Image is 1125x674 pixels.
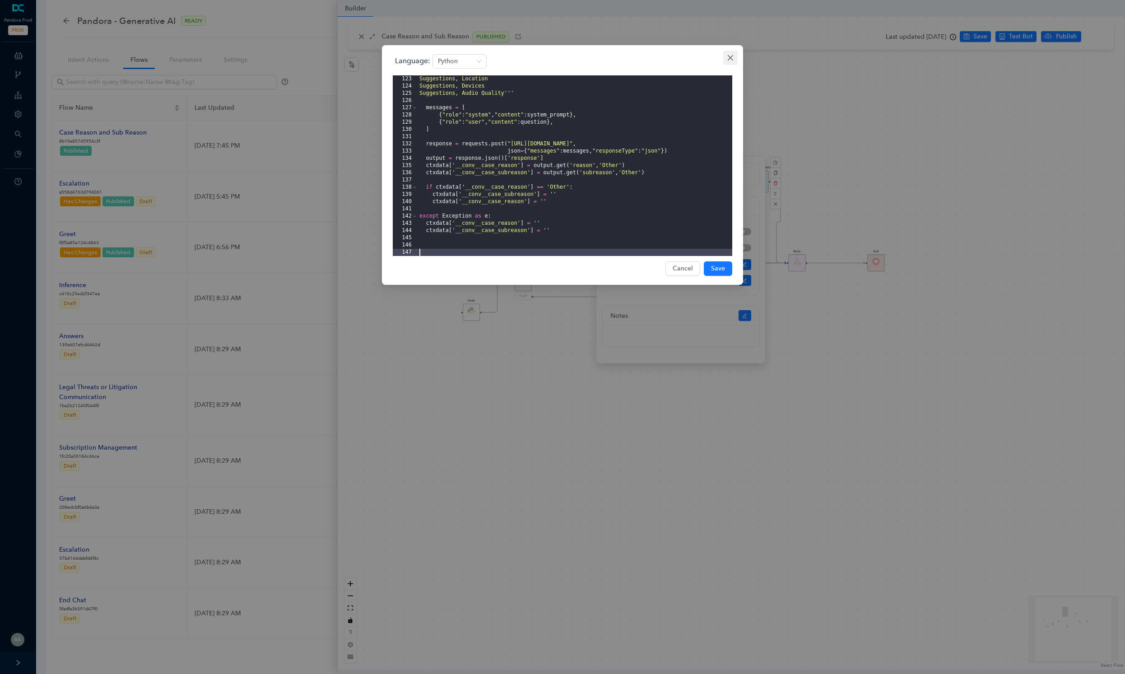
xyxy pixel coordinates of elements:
[704,261,732,276] button: Save
[393,249,418,256] div: 147
[393,227,418,234] div: 144
[393,126,418,133] div: 130
[393,75,418,83] div: 123
[393,234,418,242] div: 145
[393,169,418,177] div: 136
[393,198,418,205] div: 140
[393,90,418,97] div: 125
[393,213,418,220] div: 142
[393,191,418,198] div: 139
[723,51,738,65] button: Close
[393,140,418,148] div: 132
[673,264,693,274] span: Cancel
[727,54,734,61] span: close
[665,261,700,276] button: Cancel
[393,205,418,213] div: 141
[393,112,418,119] div: 128
[393,162,418,169] div: 135
[393,133,418,140] div: 131
[393,54,432,67] h6: Language:
[438,55,481,68] span: Python
[393,119,418,126] div: 129
[393,177,418,184] div: 137
[393,155,418,162] div: 134
[711,264,725,274] span: Save
[393,97,418,104] div: 126
[393,83,418,90] div: 124
[393,220,418,227] div: 143
[393,104,418,112] div: 127
[393,184,418,191] div: 138
[393,148,418,155] div: 133
[393,242,418,249] div: 146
